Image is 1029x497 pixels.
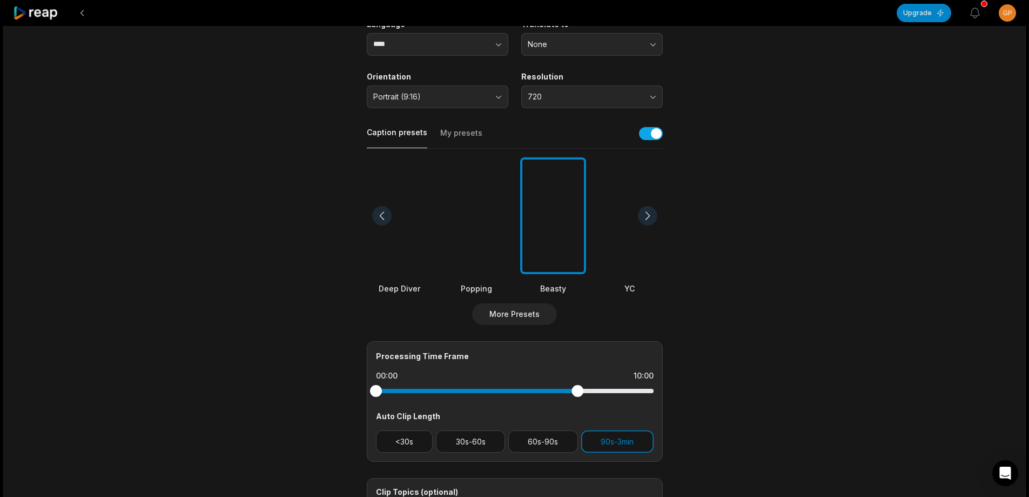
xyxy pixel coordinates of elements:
[521,85,663,108] button: 720
[376,430,433,453] button: <30s
[897,4,951,22] button: Upgrade
[443,283,509,294] div: Popping
[581,430,654,453] button: 90s-3min
[436,430,505,453] button: 30s-60s
[634,370,654,381] div: 10:00
[528,39,641,49] span: None
[367,283,433,294] div: Deep Diver
[520,283,586,294] div: Beasty
[472,303,557,325] button: More Presets
[376,350,654,362] div: Processing Time Frame
[528,92,641,102] span: 720
[508,430,578,453] button: 60s-90s
[521,72,663,82] label: Resolution
[440,128,482,148] button: My presets
[992,460,1018,486] div: Open Intercom Messenger
[373,92,487,102] span: Portrait (9:16)
[376,370,398,381] div: 00:00
[376,410,654,422] div: Auto Clip Length
[367,72,508,82] label: Orientation
[376,487,654,497] div: Clip Topics (optional)
[521,33,663,56] button: None
[367,127,427,148] button: Caption presets
[367,85,508,108] button: Portrait (9:16)
[597,283,663,294] div: YC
